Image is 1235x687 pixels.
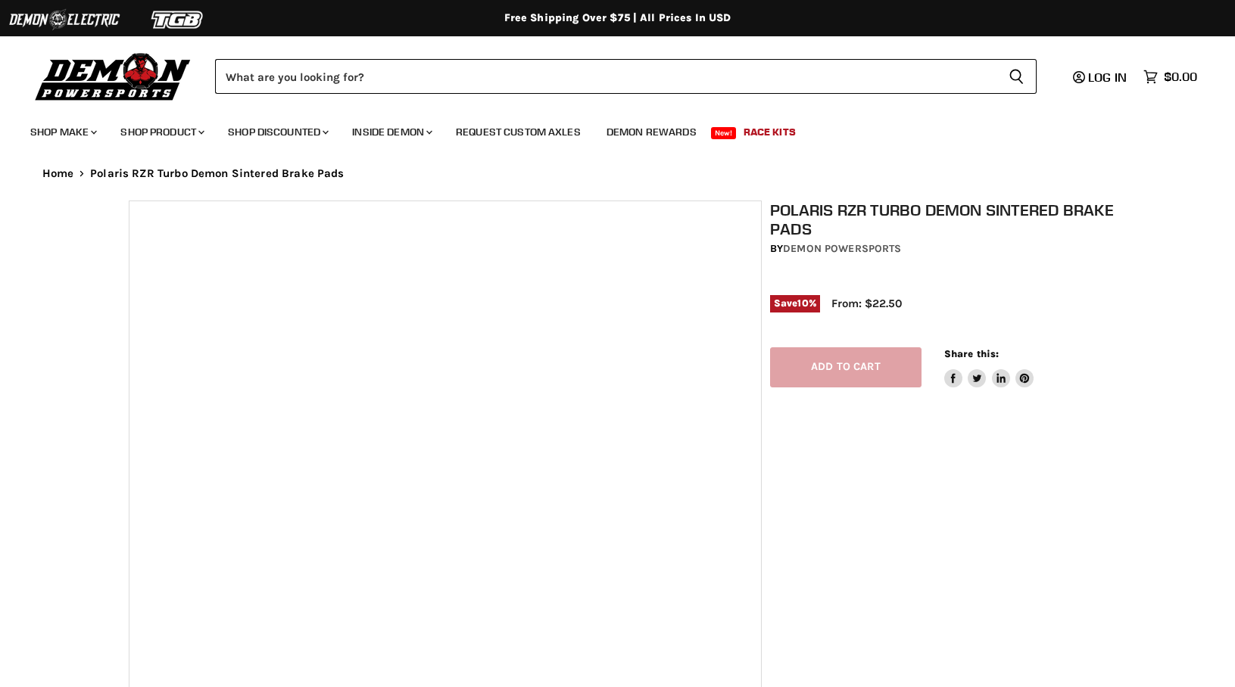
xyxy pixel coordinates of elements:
[42,167,74,180] a: Home
[30,49,196,103] img: Demon Powersports
[831,297,902,310] span: From: $22.50
[1088,70,1127,85] span: Log in
[12,11,1224,25] div: Free Shipping Over $75 | All Prices In USD
[770,241,1115,257] div: by
[1164,70,1197,84] span: $0.00
[797,297,808,309] span: 10
[944,347,1034,387] aside: Share this:
[341,117,441,148] a: Inside Demon
[1136,66,1205,88] a: $0.00
[996,59,1037,94] button: Search
[109,117,214,148] a: Shop Product
[19,110,1193,148] ul: Main menu
[732,117,807,148] a: Race Kits
[783,242,901,255] a: Demon Powersports
[217,117,338,148] a: Shop Discounted
[711,127,737,139] span: New!
[595,117,708,148] a: Demon Rewards
[90,167,344,180] span: Polaris RZR Turbo Demon Sintered Brake Pads
[444,117,592,148] a: Request Custom Axles
[121,5,235,34] img: TGB Logo 2
[770,295,820,312] span: Save %
[8,5,121,34] img: Demon Electric Logo 2
[215,59,1037,94] form: Product
[944,348,999,359] span: Share this:
[215,59,996,94] input: Search
[1066,70,1136,84] a: Log in
[12,167,1224,180] nav: Breadcrumbs
[770,201,1115,238] h1: Polaris RZR Turbo Demon Sintered Brake Pads
[19,117,106,148] a: Shop Make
